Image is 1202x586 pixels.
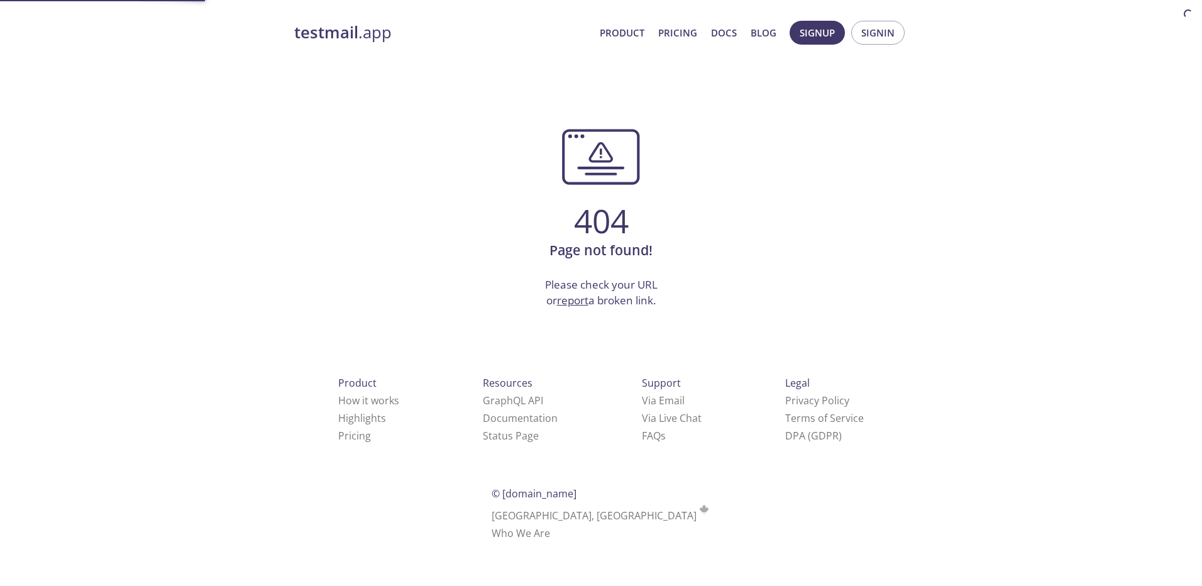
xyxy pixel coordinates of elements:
span: Signup [800,25,835,41]
a: Blog [751,25,776,41]
span: © [DOMAIN_NAME] [492,487,576,500]
a: report [557,293,588,307]
span: Product [338,376,377,390]
a: GraphQL API [483,394,543,407]
a: Via Email [642,394,685,407]
p: Please check your URL or a broken link. [294,277,908,309]
a: Who We Are [492,526,550,540]
h3: 404 [294,202,908,240]
span: s [661,429,666,443]
a: DPA (GDPR) [785,429,842,443]
button: Signin [851,21,905,45]
a: How it works [338,394,399,407]
button: Signup [790,21,845,45]
a: Privacy Policy [785,394,849,407]
span: Signin [861,25,895,41]
a: Highlights [338,411,386,425]
strong: testmail [294,21,358,43]
a: Terms of Service [785,411,864,425]
span: Support [642,376,681,390]
a: Docs [711,25,737,41]
a: Via Live Chat [642,411,702,425]
a: Documentation [483,411,558,425]
a: Product [600,25,644,41]
span: Resources [483,376,532,390]
h6: Page not found! [294,240,908,261]
span: Legal [785,376,810,390]
a: Pricing [338,429,371,443]
a: Pricing [658,25,697,41]
span: [GEOGRAPHIC_DATA], [GEOGRAPHIC_DATA] [492,509,711,522]
a: Status Page [483,429,539,443]
a: testmail.app [294,22,590,43]
a: FAQ [642,429,666,443]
